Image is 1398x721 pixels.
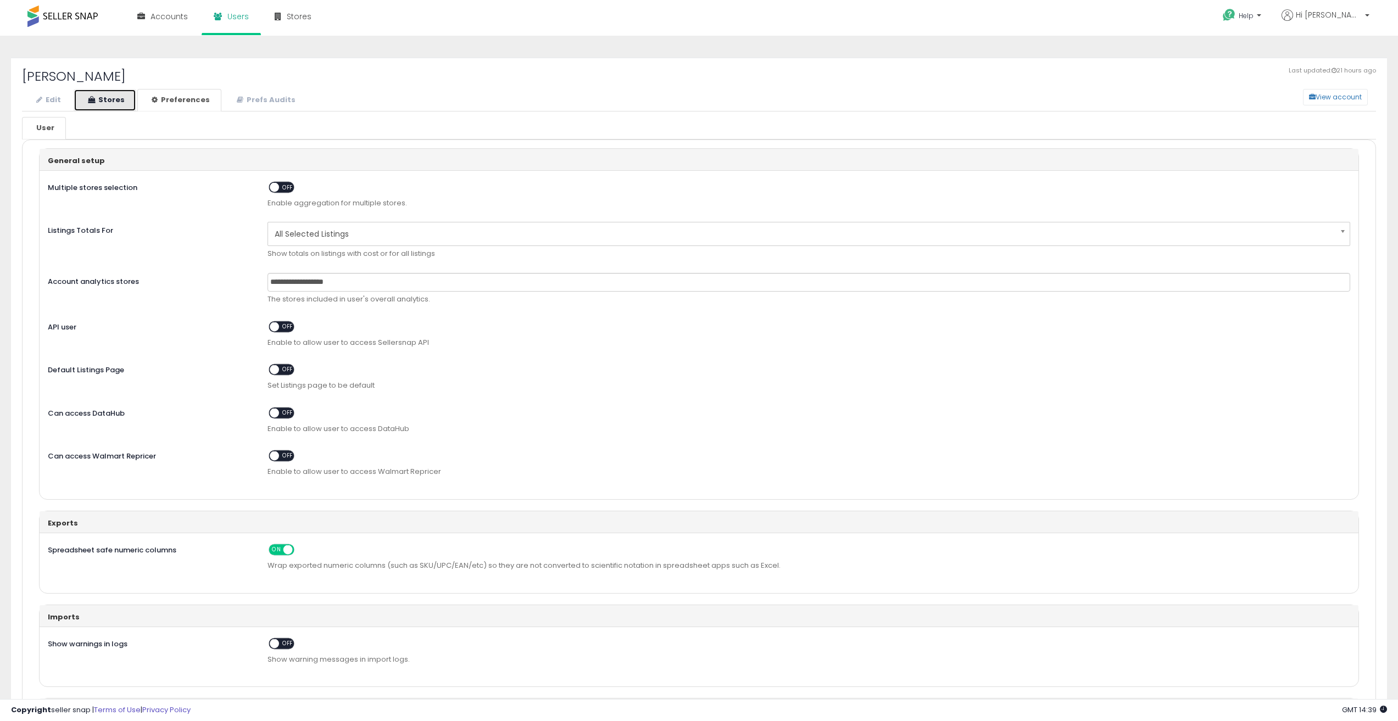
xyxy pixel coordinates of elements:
[279,322,297,331] span: OFF
[137,89,221,111] a: Preferences
[293,545,310,555] span: OFF
[270,545,283,555] span: ON
[279,182,297,192] span: OFF
[1342,705,1387,715] span: 2025-09-12 14:39 GMT
[268,294,1350,305] p: The stores included in user's overall analytics.
[151,11,188,22] span: Accounts
[279,365,297,375] span: OFF
[22,117,66,139] a: User
[40,541,259,556] label: Spreadsheet safe numeric columns
[48,157,1350,165] h3: General setup
[74,89,136,111] a: Stores
[40,448,259,462] label: Can access Walmart Repricer
[142,705,191,715] a: Privacy Policy
[268,381,1350,391] span: Set Listings page to be default
[268,198,1350,209] span: Enable aggregation for multiple stores.
[1239,11,1254,20] span: Help
[1295,89,1311,105] a: View account
[40,222,259,236] label: Listings Totals For
[22,69,1376,83] h2: [PERSON_NAME]
[279,639,297,649] span: OFF
[40,318,259,333] label: API user
[268,655,1350,665] span: Show warning messages in import logs.
[94,705,141,715] a: Terms of Use
[48,613,1350,621] h3: Imports
[279,451,297,461] span: OFF
[40,179,259,193] label: Multiple stores selection
[268,338,1350,348] span: Enable to allow user to access Sellersnap API
[222,89,307,111] a: Prefs Audits
[48,519,1350,527] h3: Exports
[268,424,1350,434] span: Enable to allow user to access DataHub
[268,249,1350,259] p: Show totals on listings with cost or for all listings
[279,408,297,417] span: OFF
[287,11,311,22] span: Stores
[275,225,1329,243] span: All Selected Listings
[268,467,1350,477] span: Enable to allow user to access Walmart Repricer
[40,273,259,287] label: Account analytics stores
[11,705,51,715] strong: Copyright
[227,11,249,22] span: Users
[11,705,191,716] div: seller snap | |
[1303,89,1368,105] button: View account
[1282,9,1369,34] a: Hi [PERSON_NAME]
[1222,8,1236,22] i: Get Help
[40,635,259,650] label: Show warnings in logs
[40,405,259,419] label: Can access DataHub
[1289,66,1376,75] span: Last updated: 21 hours ago
[268,561,1350,571] span: Wrap exported numeric columns (such as SKU/UPC/EAN/etc) so they are not converted to scientific n...
[40,361,259,376] label: Default Listings Page
[22,89,73,111] a: Edit
[1296,9,1362,20] span: Hi [PERSON_NAME]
